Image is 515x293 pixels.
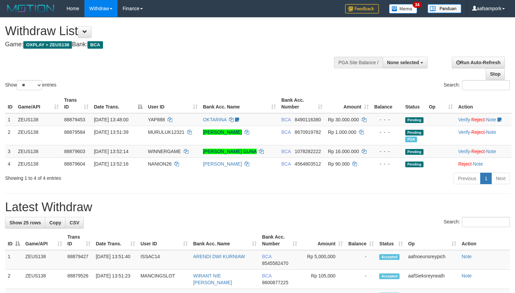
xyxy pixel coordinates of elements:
[486,149,496,154] a: Note
[281,161,291,167] span: BCA
[65,231,93,250] th: Trans ID: activate to sort column ascending
[491,173,510,184] a: Next
[23,231,65,250] th: Game/API: activate to sort column ascending
[64,161,85,167] span: 88879604
[61,94,91,113] th: Trans ID: activate to sort column ascending
[5,145,15,157] td: 3
[259,231,300,250] th: Bank Acc. Number: activate to sort column ascending
[462,80,510,90] input: Search:
[15,94,61,113] th: Game/API: activate to sort column ascending
[65,270,93,289] td: 88879526
[262,254,272,259] span: BCA
[5,157,15,170] td: 4
[345,250,377,270] td: -
[203,117,227,122] a: OKTARINA
[65,250,93,270] td: 88879427
[262,280,288,285] span: Copy 8600877225 to clipboard
[15,126,61,145] td: ZEUS138
[426,94,456,113] th: Op: activate to sort column ascending
[300,270,345,289] td: Rp 105,000
[471,149,485,154] a: Reject
[444,80,510,90] label: Search:
[295,117,321,122] span: Copy 8490116380 to clipboard
[279,94,325,113] th: Bank Acc. Number: activate to sort column ascending
[456,145,512,157] td: · ·
[49,220,61,225] span: Copy
[5,24,337,38] h1: Withdraw List
[328,149,359,154] span: Rp 16.000.000
[17,80,42,90] select: Showentries
[471,129,485,135] a: Reject
[5,113,15,126] td: 1
[328,129,356,135] span: Rp 1.000.000
[64,149,85,154] span: 88879603
[456,157,512,170] td: ·
[5,250,23,270] td: 1
[405,117,423,123] span: Pending
[15,157,61,170] td: ZEUS138
[262,273,272,278] span: BCA
[486,68,505,80] a: Stop
[458,117,470,122] a: Verify
[300,231,345,250] th: Amount: activate to sort column ascending
[94,129,128,135] span: [DATE] 13:51:39
[377,231,405,250] th: Status: activate to sort column ascending
[190,231,259,250] th: Bank Acc. Name: activate to sort column ascending
[23,270,65,289] td: ZEUS138
[458,149,470,154] a: Verify
[345,4,379,14] img: Feedback.jpg
[5,3,56,14] img: MOTION_logo.png
[456,113,512,126] td: · ·
[15,145,61,157] td: ZEUS138
[138,250,190,270] td: ISSAC14
[145,94,200,113] th: User ID: activate to sort column ascending
[459,231,510,250] th: Action
[94,161,128,167] span: [DATE] 13:52:16
[281,149,291,154] span: BCA
[148,117,165,122] span: YAP888
[458,161,472,167] a: Reject
[452,57,505,68] a: Run Auto-Refresh
[262,261,288,266] span: Copy 8545582470 to clipboard
[300,250,345,270] td: Rp 5,000,000
[295,161,321,167] span: Copy 4564803512 to clipboard
[193,254,245,259] a: ARENDI DWI KURNIAW
[345,231,377,250] th: Balance: activate to sort column ascending
[444,217,510,227] label: Search:
[23,41,72,49] span: OXPLAY > ZEUS138
[458,129,470,135] a: Verify
[456,126,512,145] td: · ·
[15,113,61,126] td: ZEUS138
[94,149,128,154] span: [DATE] 13:52:14
[148,161,172,167] span: NANION26
[473,161,483,167] a: Note
[405,130,423,136] span: Pending
[405,149,423,155] span: Pending
[374,116,400,123] div: - - -
[193,273,232,285] a: WIRANT NIE [PERSON_NAME]
[5,200,510,214] h1: Latest Withdraw
[462,254,472,259] a: Note
[374,161,400,167] div: - - -
[200,94,279,113] th: Bank Acc. Name: activate to sort column ascending
[138,270,190,289] td: MANCINGSLOT
[64,117,85,122] span: 88879453
[379,273,400,279] span: Accepted
[295,129,321,135] span: Copy 8670919782 to clipboard
[5,126,15,145] td: 2
[5,94,15,113] th: ID
[486,129,496,135] a: Note
[334,57,383,68] div: PGA Site Balance /
[454,173,481,184] a: Previous
[203,149,257,154] a: [PERSON_NAME] GUNA
[5,217,45,228] a: Show 25 rows
[93,270,138,289] td: [DATE] 13:51:23
[325,94,371,113] th: Amount: activate to sort column ascending
[406,250,459,270] td: aafnoeunsreypich
[462,273,472,278] a: Note
[148,149,181,154] span: WINNERGAME
[328,161,350,167] span: Rp 90.000
[480,173,492,184] a: 1
[65,217,84,228] a: CSV
[5,41,337,48] h4: Game: Bank:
